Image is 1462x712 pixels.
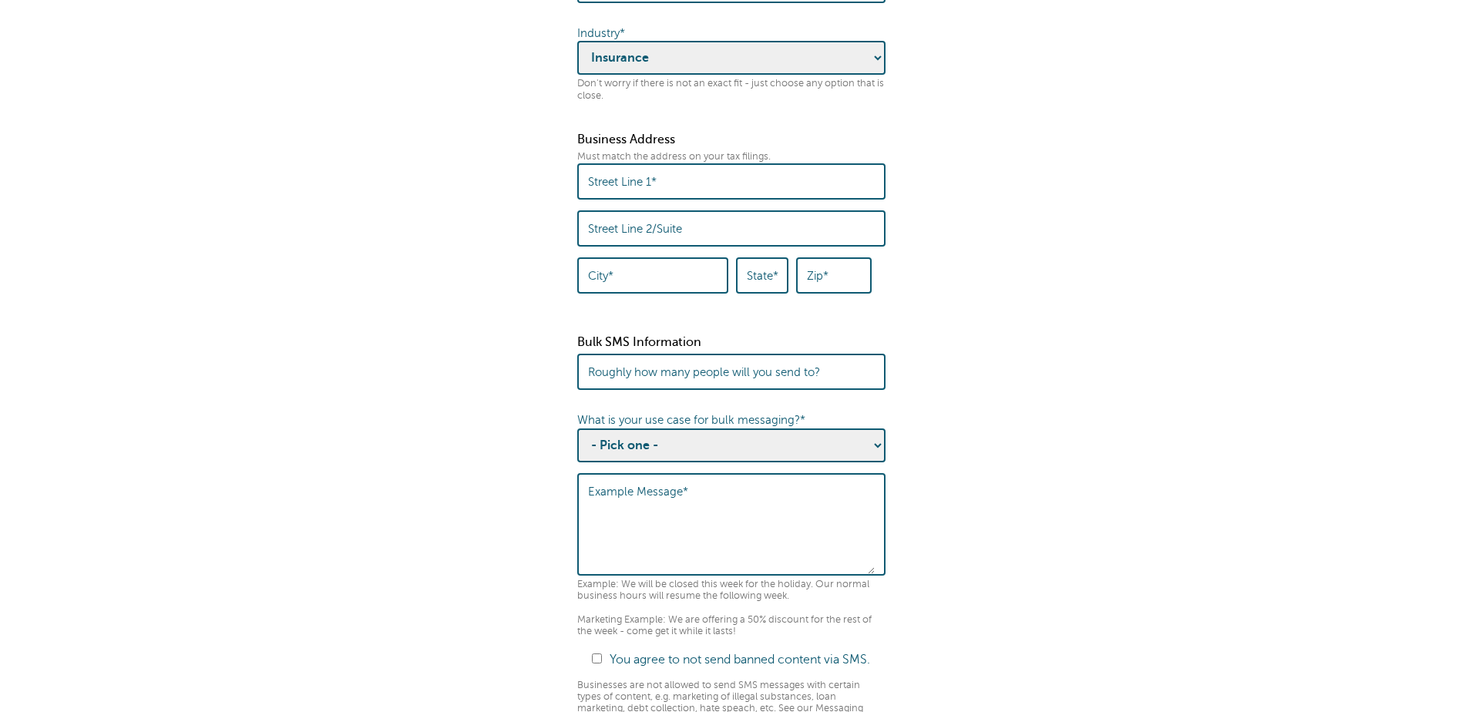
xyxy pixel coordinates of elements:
[577,414,805,426] label: What is your use case for bulk messaging?*
[577,335,886,350] p: Bulk SMS Information
[588,485,688,499] label: Example Message*
[577,579,886,638] p: Example: We will be closed this week for the holiday. Our normal business hours will resume the f...
[577,27,625,39] label: Industry*
[577,133,886,147] p: Business Address
[588,269,613,283] label: City*
[588,365,820,379] label: Roughly how many people will you send to?
[577,78,886,102] p: Don't worry if there is not an exact fit - just choose any option that is close.
[588,175,657,189] label: Street Line 1*
[577,151,886,163] p: Must match the address on your tax filings.
[747,269,778,283] label: State*
[610,653,870,667] label: You agree to not send banned content via SMS.
[588,222,682,236] label: Street Line 2/Suite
